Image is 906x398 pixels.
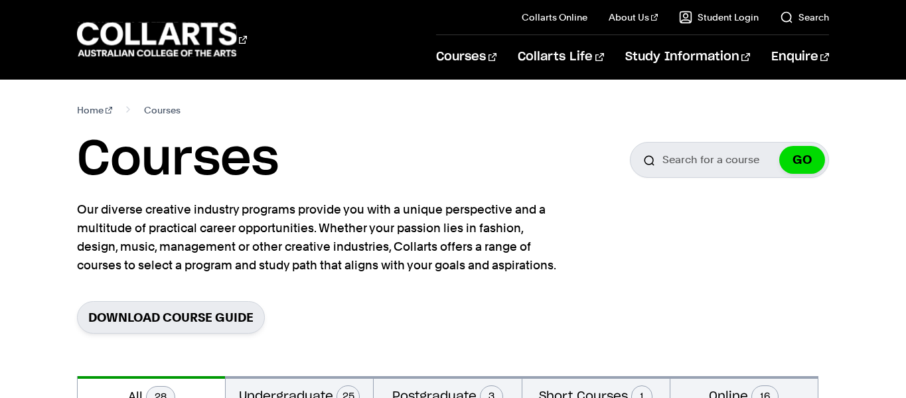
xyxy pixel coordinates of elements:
div: Go to homepage [77,21,247,58]
a: Home [77,101,112,119]
p: Our diverse creative industry programs provide you with a unique perspective and a multitude of p... [77,200,562,275]
a: Study Information [625,35,750,79]
a: Collarts Online [522,11,587,24]
a: Student Login [679,11,759,24]
a: Search [780,11,829,24]
a: Collarts Life [518,35,603,79]
span: Courses [144,101,181,119]
a: Courses [436,35,496,79]
button: GO [779,146,825,174]
a: Download Course Guide [77,301,265,334]
input: Search for a course [630,142,829,178]
a: About Us [609,11,658,24]
a: Enquire [771,35,829,79]
h1: Courses [77,130,279,190]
